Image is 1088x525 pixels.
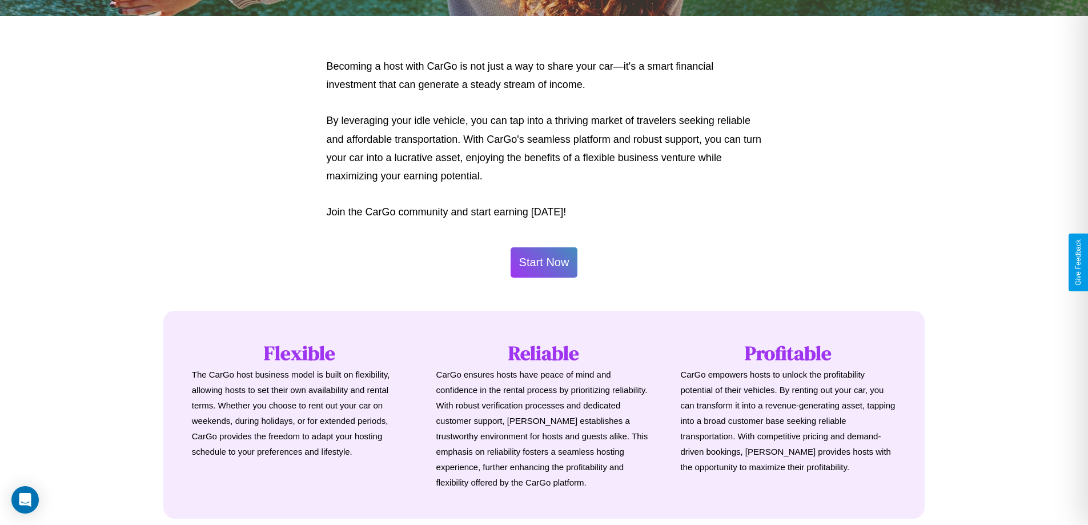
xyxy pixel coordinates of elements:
h1: Profitable [680,339,896,367]
button: Start Now [511,247,578,278]
p: The CarGo host business model is built on flexibility, allowing hosts to set their own availabili... [192,367,408,459]
p: By leveraging your idle vehicle, you can tap into a thriving market of travelers seeking reliable... [327,111,762,186]
div: Open Intercom Messenger [11,486,39,514]
div: Give Feedback [1074,239,1082,286]
p: Join the CarGo community and start earning [DATE]! [327,203,762,221]
p: CarGo empowers hosts to unlock the profitability potential of their vehicles. By renting out your... [680,367,896,475]
h1: Flexible [192,339,408,367]
p: Becoming a host with CarGo is not just a way to share your car—it's a smart financial investment ... [327,57,762,94]
p: CarGo ensures hosts have peace of mind and confidence in the rental process by prioritizing relia... [436,367,652,490]
h1: Reliable [436,339,652,367]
